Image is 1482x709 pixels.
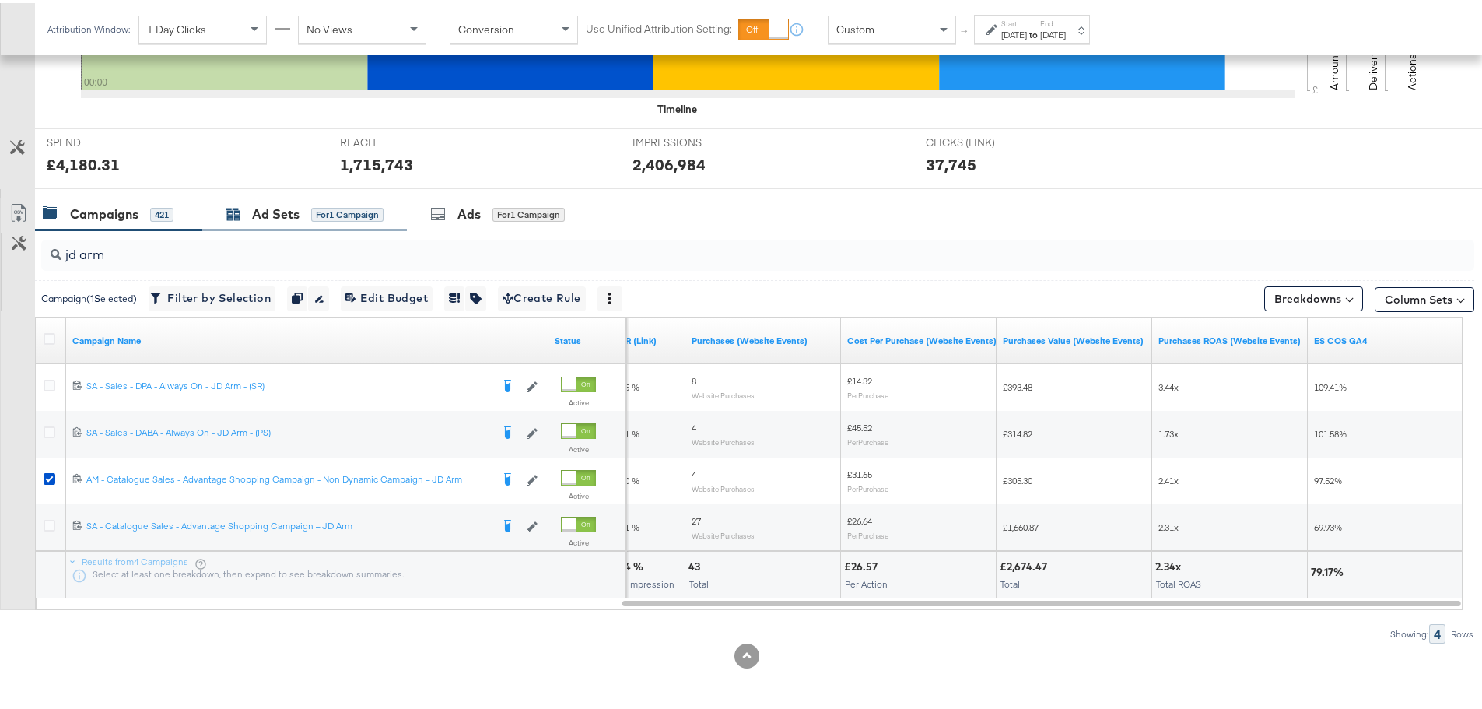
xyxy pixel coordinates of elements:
sub: Per Purchase [847,528,888,537]
div: £2,674.47 [1000,556,1052,571]
span: Conversion [458,19,514,33]
span: £31.65 [847,465,872,477]
div: [DATE] [1001,26,1027,38]
span: 1 Day Clicks [147,19,206,33]
span: £305.30 [1003,472,1032,483]
input: Search Campaigns by Name, ID or Objective [61,230,1343,261]
span: REACH [340,132,457,147]
span: No Views [307,19,352,33]
label: Start: [1001,16,1027,26]
span: £14.32 [847,372,872,384]
div: 4 [1429,621,1445,641]
span: £26.64 [847,512,872,524]
text: Actions [1405,51,1419,87]
div: 421 [150,205,173,219]
span: Total [689,575,709,587]
button: Create Rule [498,283,586,308]
span: IMPRESSIONS [632,132,749,147]
span: 8 [692,372,696,384]
a: SA - Catalogue Sales - Advantage Shopping Campaign – JD Arm [86,517,491,532]
div: 2.34x [1155,556,1186,571]
div: 79.17% [1311,562,1348,577]
div: Campaign ( 1 Selected) [41,289,137,303]
div: for 1 Campaign [492,205,565,219]
div: for 1 Campaign [311,205,384,219]
span: Filter by Selection [153,286,271,305]
div: £26.57 [844,556,882,571]
span: £45.52 [847,419,872,430]
button: Edit Budget [341,283,433,308]
label: Active [561,535,596,545]
sub: Website Purchases [692,481,755,490]
text: Delivery [1366,47,1380,87]
span: 1.73x [1158,425,1179,437]
span: £1,660.87 [1003,518,1039,530]
div: SA - Catalogue Sales - Advantage Shopping Campaign – JD Arm [86,517,491,529]
span: 69.93% [1314,518,1342,530]
span: 97.52% [1314,472,1342,483]
sub: Per Purchase [847,481,888,490]
sub: Website Purchases [692,434,755,444]
a: Your campaign name. [72,332,542,344]
span: 4 [692,465,696,477]
label: End: [1040,16,1066,26]
div: 2,406,984 [632,150,706,173]
div: Ad Sets [252,202,300,220]
a: SA - Sales - DPA - Always On - JD Arm - (SR) [86,377,491,392]
button: Breakdowns [1264,283,1363,308]
span: 4 [692,419,696,430]
span: Edit Budget [345,286,428,305]
span: CLICKS (LINK) [926,132,1042,147]
label: Active [561,488,596,498]
div: Showing: [1389,626,1429,637]
div: 1,715,743 [340,150,413,173]
div: [DATE] [1040,26,1066,38]
span: 2.41x [1158,472,1179,483]
span: 2.31x [1158,518,1179,530]
div: SA - Sales - DPA - Always On - JD Arm - (SR) [86,377,491,389]
div: AM - Catalogue Sales - Advantage Shopping Campaign - Non Dynamic Campaign – JD Arm [86,470,491,483]
a: The number of clicks received on a link in your ad divided by the number of impressions. [614,332,679,344]
strong: to [1027,26,1040,37]
a: The average cost for each purchase tracked by your Custom Audience pixel on your website after pe... [847,332,997,344]
span: SPEND [47,132,163,147]
a: The total value of the purchase actions divided by spend tracked by your Custom Audience pixel on... [1158,332,1302,344]
span: ↑ [958,26,972,32]
sub: Per Purchase [847,434,888,444]
div: 3.24 % [611,556,648,571]
a: SA - Sales - DABA - Always On - JD Arm - (PS) [86,423,491,439]
a: The number of times a purchase was made tracked by your Custom Audience pixel on your website aft... [692,332,835,344]
span: Total [1000,575,1020,587]
span: 101.58% [1314,425,1347,437]
span: Per Impression [611,575,674,587]
span: 3.44x [1158,378,1179,390]
sub: Website Purchases [692,528,755,537]
div: 37,745 [926,150,976,173]
a: AM - Catalogue Sales - Advantage Shopping Campaign - Non Dynamic Campaign – JD Arm [86,470,491,486]
a: ES COS GA4 [1314,332,1457,344]
span: £393.48 [1003,378,1032,390]
button: Filter by Selection [149,283,275,308]
sub: Website Purchases [692,388,755,397]
div: 43 [688,556,705,571]
div: Attribution Window: [47,21,131,32]
div: Timeline [657,99,697,114]
span: Total ROAS [1156,575,1201,587]
span: Per Action [845,575,888,587]
div: £4,180.31 [47,150,120,173]
div: Campaigns [70,202,138,220]
a: Shows the current state of your Ad Campaign. [555,332,620,344]
span: £314.82 [1003,425,1032,437]
a: The total value of the purchase actions tracked by your Custom Audience pixel on your website aft... [1003,332,1146,344]
label: Use Unified Attribution Setting: [586,19,732,33]
span: Custom [836,19,874,33]
div: Ads [457,202,481,220]
span: 109.41% [1314,378,1347,390]
div: SA - Sales - DABA - Always On - JD Arm - (PS) [86,423,491,436]
span: 27 [692,512,701,524]
div: Rows [1450,626,1474,637]
text: Amount (GBP) [1327,19,1341,87]
span: Create Rule [503,286,581,305]
label: Active [561,441,596,451]
button: Column Sets [1375,284,1474,309]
